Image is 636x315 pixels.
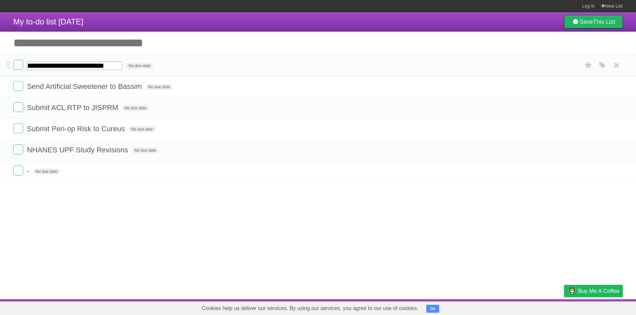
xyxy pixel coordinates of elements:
[593,19,615,25] b: This List
[13,166,23,176] label: Done
[13,102,23,112] label: Done
[578,285,619,297] span: Buy me a coffee
[13,81,23,91] label: Done
[582,60,595,71] label: Star task
[567,285,576,296] img: Buy me a coffee
[13,144,23,154] label: Done
[126,63,153,69] span: No due date
[146,84,173,90] span: No due date
[132,147,159,153] span: No due date
[476,301,490,313] a: About
[556,301,573,313] a: Privacy
[564,15,623,28] a: SaveThis List
[27,125,127,133] span: Submit Peri-op Risk to Cureus
[498,301,525,313] a: Developers
[27,103,120,112] span: Submit ACL RTP to JISPRM
[27,82,143,91] span: Send Artificial Sweetener to Bassim
[195,302,425,315] span: Cookies help us deliver our services. By using our services, you agree to our use of cookies.
[27,146,130,154] span: NHANES UPF Study Revisions
[33,169,60,175] span: No due date
[564,285,623,297] a: Buy me a coffee
[27,167,31,175] span: -
[13,123,23,133] label: Done
[581,301,623,313] a: Suggest a feature
[13,17,83,26] span: My to-do list [DATE]
[122,105,149,111] span: No due date
[533,301,548,313] a: Terms
[13,60,23,70] label: Done
[129,126,155,132] span: No due date
[426,305,439,313] button: OK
